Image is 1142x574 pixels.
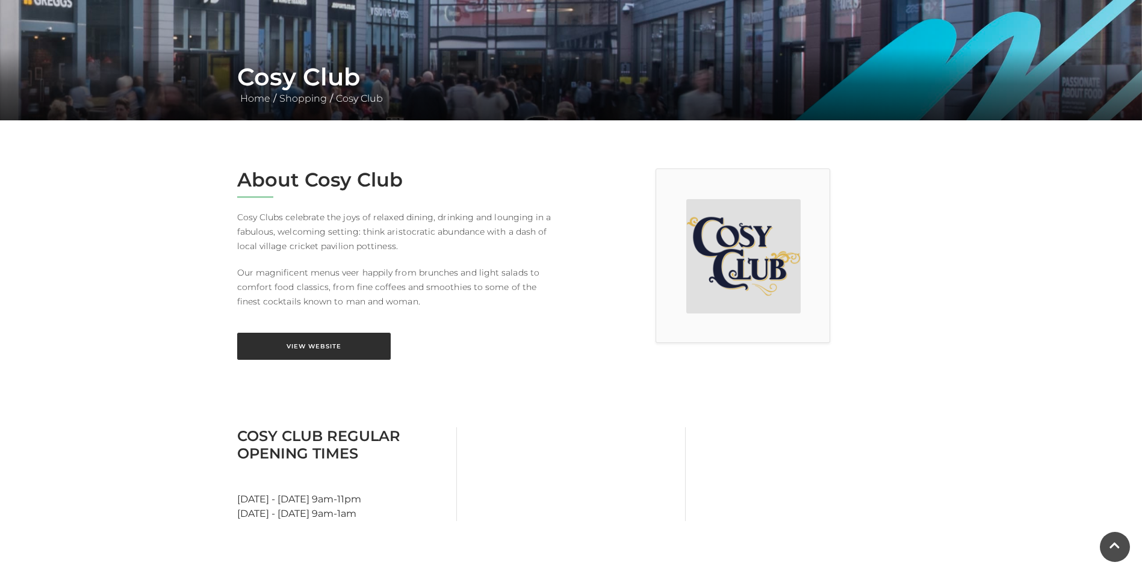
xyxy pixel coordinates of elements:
[333,93,386,104] a: Cosy Club
[237,265,562,309] p: Our magnificent menus veer happily from brunches and light salads to comfort food classics, from ...
[228,427,457,521] div: [DATE] - [DATE] 9am-11pm [DATE] - [DATE] 9am-1am
[237,63,905,91] h1: Cosy Club
[237,210,562,253] p: Cosy Clubs celebrate the joys of relaxed dining, drinking and lounging in a fabulous, welcoming s...
[237,427,447,462] h3: Cosy Club Regular Opening Times
[237,333,391,360] a: View Website
[228,63,914,106] div: / /
[237,168,562,191] h2: About Cosy Club
[276,93,330,104] a: Shopping
[237,93,273,104] a: Home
